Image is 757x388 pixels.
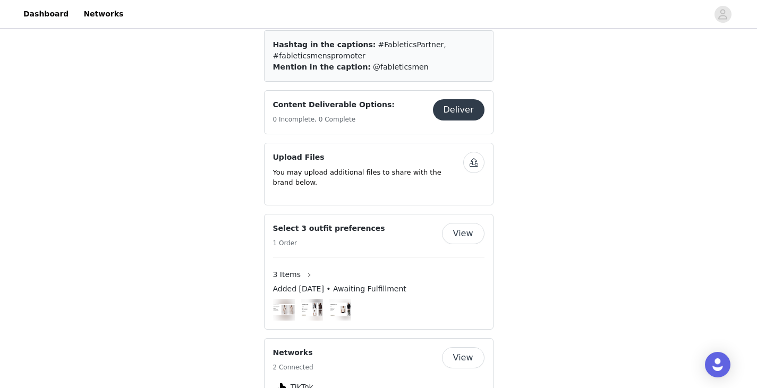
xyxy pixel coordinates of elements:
button: View [442,347,484,368]
span: @fableticsmen [373,63,428,71]
button: Deliver [433,99,484,120]
p: You may upload additional files to share with the brand below. [273,167,463,188]
img: #20 FLM [301,303,323,316]
span: 3 Items [273,269,301,280]
h4: Upload Files [273,152,463,163]
img: #14 FLM [273,304,295,315]
span: Added [DATE] • Awaiting Fulfillment [273,283,406,295]
span: #FableticsPartner, #fableticsmenspromoter [273,40,446,60]
div: Select 3 outfit preferences [264,214,494,330]
img: #1 FLM [329,303,351,316]
button: View [442,223,484,244]
h5: 2 Connected [273,363,313,372]
a: Networks [77,2,130,26]
div: avatar [718,6,728,23]
a: Dashboard [17,2,75,26]
span: Hashtag in the captions: [273,40,376,49]
span: Mention in the caption: [273,63,371,71]
h5: 0 Incomplete, 0 Complete [273,115,395,124]
h4: Networks [273,347,313,358]
h5: 1 Order [273,238,385,248]
div: Content Deliverable Options: [264,90,494,134]
div: Open Intercom Messenger [705,352,730,377]
h4: Select 3 outfit preferences [273,223,385,234]
h4: Content Deliverable Options: [273,99,395,110]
